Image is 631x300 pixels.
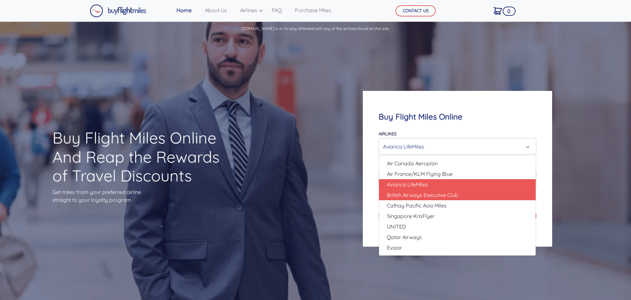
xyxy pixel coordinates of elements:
[52,128,231,185] h1: Buy Flight Miles Online And Reap the Rewards of Travel Discounts
[387,180,428,188] span: Avianca LifeMiles
[395,5,436,16] button: CONTACT US
[387,244,402,252] span: Evaair
[52,188,231,204] p: Get miles from your preferred airline straight to your loyalty program
[387,159,438,167] span: Air Canada Aeroplan
[379,112,536,122] h4: Buy Flight Miles Online
[379,138,536,154] button: Avianca LifeMiles
[202,4,230,17] a: About Us
[503,7,516,16] span: 0
[387,202,447,209] span: Cathay Pacific Asia Miles
[174,4,194,17] a: Home
[90,3,146,19] a: Buy Flight Miles Logo
[237,4,261,17] a: Airlines
[379,131,396,136] label: Airlines
[387,170,453,178] span: Air France/KLM Flying Blue
[269,4,284,17] a: FAQ
[494,7,502,15] img: Cart
[292,4,334,17] a: Purchase Miles
[387,212,435,220] span: Singapore KrisFlyer
[383,140,528,153] div: Avianca LifeMiles
[387,233,422,241] span: Qatar Airways
[387,191,458,199] span: British Airways Executive Club
[90,4,146,17] img: Buy Flight Miles Logo
[387,223,406,231] span: UNITED
[491,4,505,17] a: 0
